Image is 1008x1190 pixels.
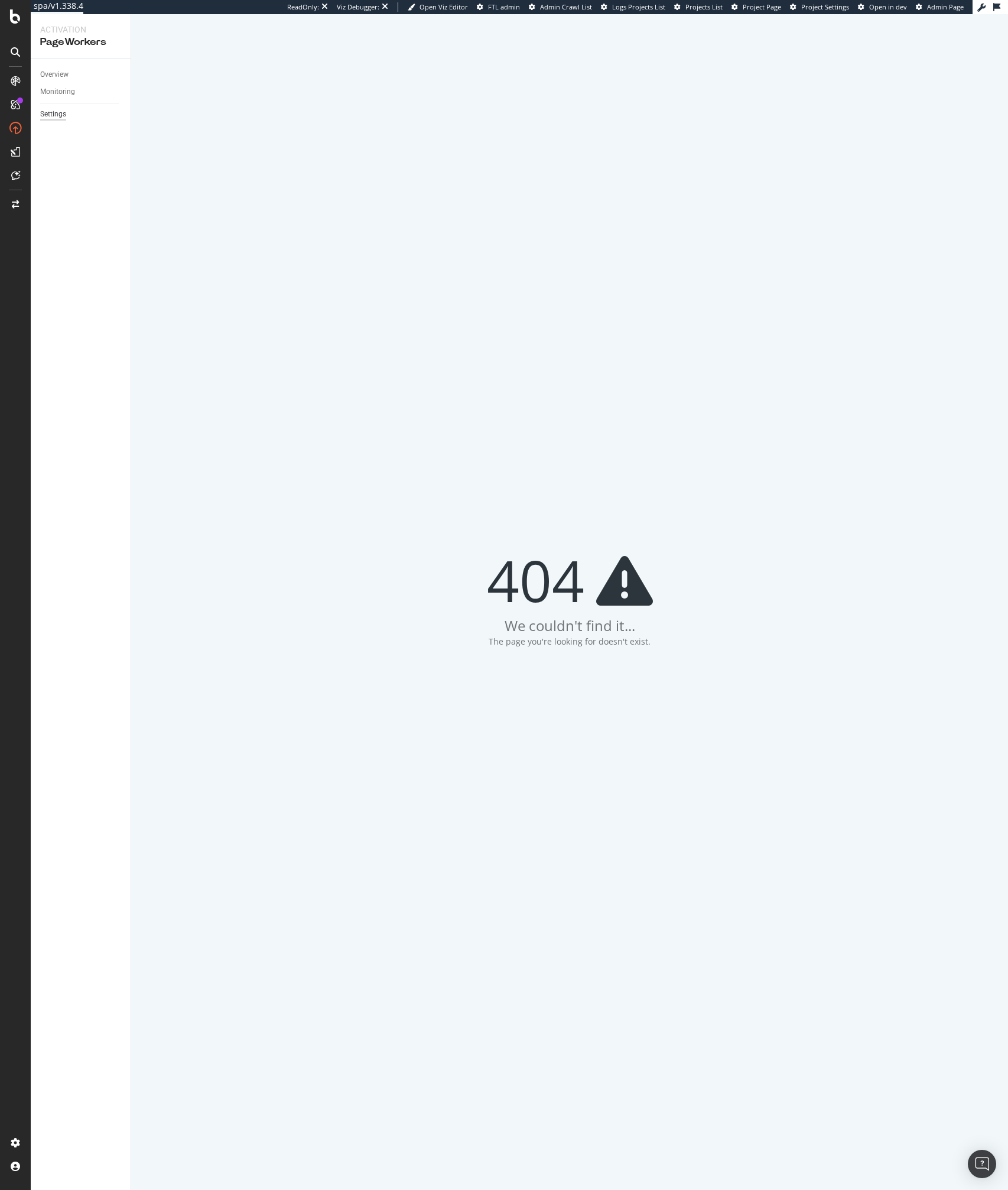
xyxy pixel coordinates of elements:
div: We couldn't find it... [505,616,635,636]
span: Admin Crawl List [540,2,592,11]
div: ReadOnly: [287,2,319,12]
div: Open Intercom Messenger [968,1150,996,1178]
span: Admin Page [927,2,964,11]
a: Admin Page [916,2,964,12]
span: Projects List [685,2,723,11]
a: Project Page [731,2,781,12]
span: Project Settings [801,2,849,11]
div: Viz Debugger: [337,2,379,12]
div: The page you're looking for doesn't exist. [489,636,651,648]
span: Logs Projects List [612,2,665,11]
a: Monitoring [40,86,122,98]
div: Overview [40,69,69,81]
div: Settings [40,108,66,121]
a: Projects List [674,2,723,12]
span: Open Viz Editor [420,2,468,11]
a: Logs Projects List [601,2,665,12]
div: PageWorkers [40,35,121,49]
div: Monitoring [40,86,75,98]
span: FTL admin [488,2,520,11]
a: Project Settings [790,2,849,12]
a: Open in dev [858,2,907,12]
a: Open Viz Editor [408,2,468,12]
div: 404 [487,551,653,610]
div: Activation [40,24,121,35]
span: Open in dev [869,2,907,11]
span: Project Page [743,2,781,11]
a: FTL admin [477,2,520,12]
a: Settings [40,108,122,121]
a: Admin Crawl List [529,2,592,12]
a: Overview [40,69,122,81]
